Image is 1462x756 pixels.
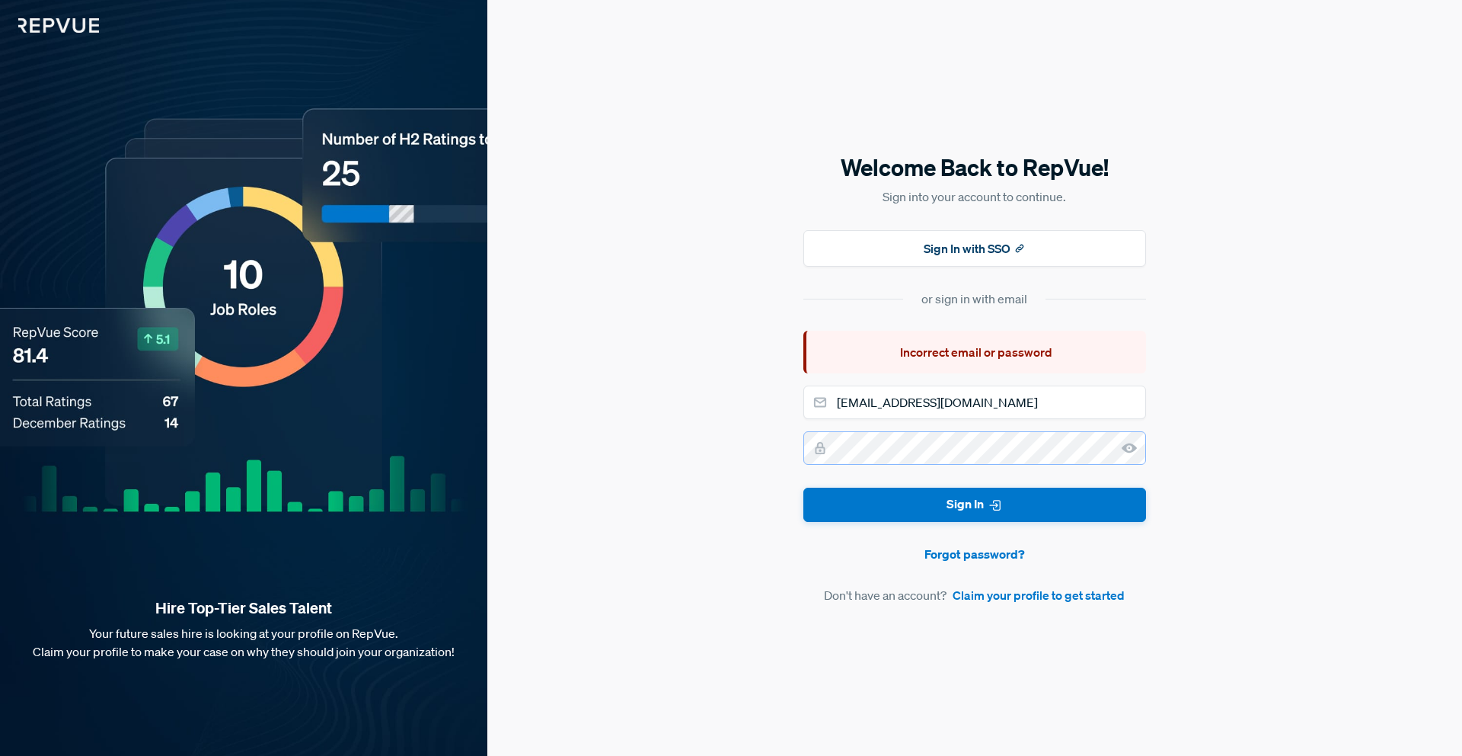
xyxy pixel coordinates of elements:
h5: Welcome Back to RepVue! [803,152,1146,184]
input: Email address [803,386,1146,419]
article: Don't have an account? [803,586,1146,604]
a: Forgot password? [803,545,1146,563]
div: or sign in with email [921,290,1027,308]
div: Incorrect email or password [803,331,1146,373]
p: Your future sales hire is looking at your profile on RepVue. Claim your profile to make your case... [24,624,463,661]
button: Sign In with SSO [803,230,1146,267]
button: Sign In [803,488,1146,522]
a: Claim your profile to get started [953,586,1125,604]
p: Sign into your account to continue. [803,187,1146,206]
strong: Hire Top-Tier Sales Talent [24,598,463,618]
